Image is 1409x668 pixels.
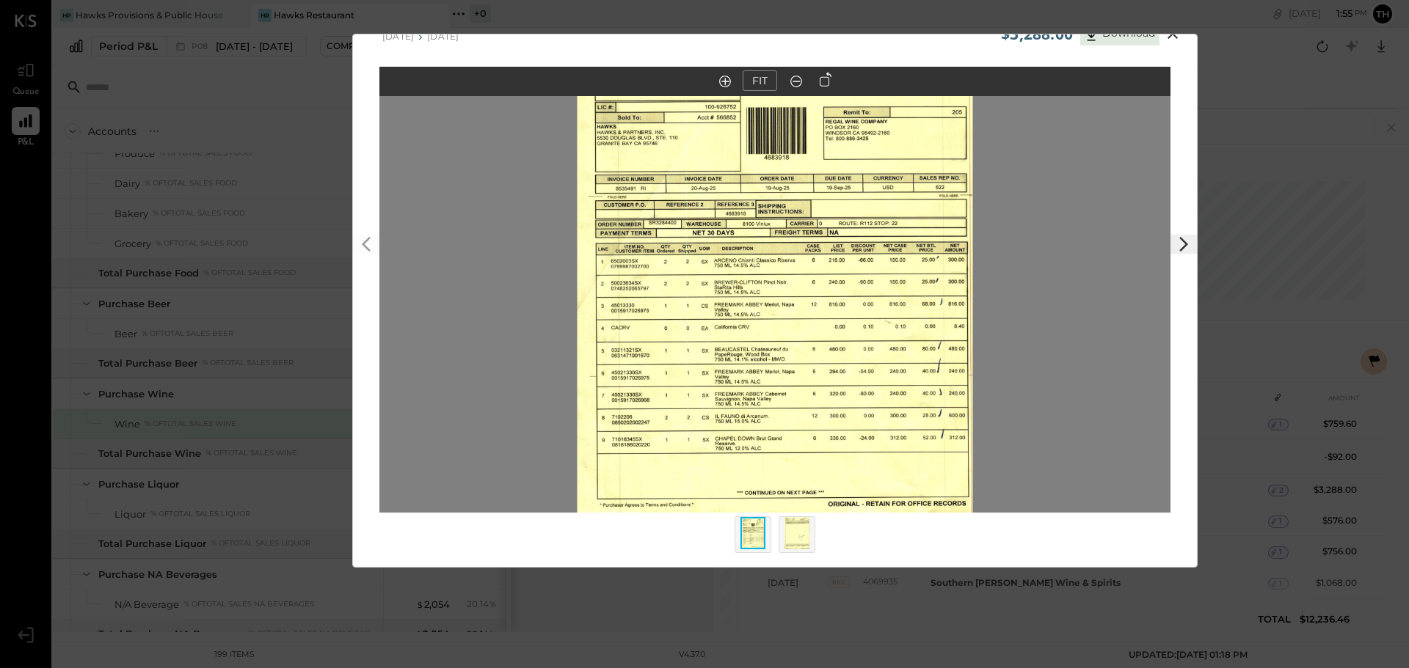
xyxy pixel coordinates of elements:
div: [DATE] [427,31,459,42]
button: FIT [743,70,777,91]
div: [DATE] [382,31,414,42]
span: $3,288.00 [1001,23,1073,44]
img: Zoomable Rotatable [578,26,973,513]
img: Thumbnail 1 [740,517,765,549]
img: Thumbnail 2 [784,517,809,549]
